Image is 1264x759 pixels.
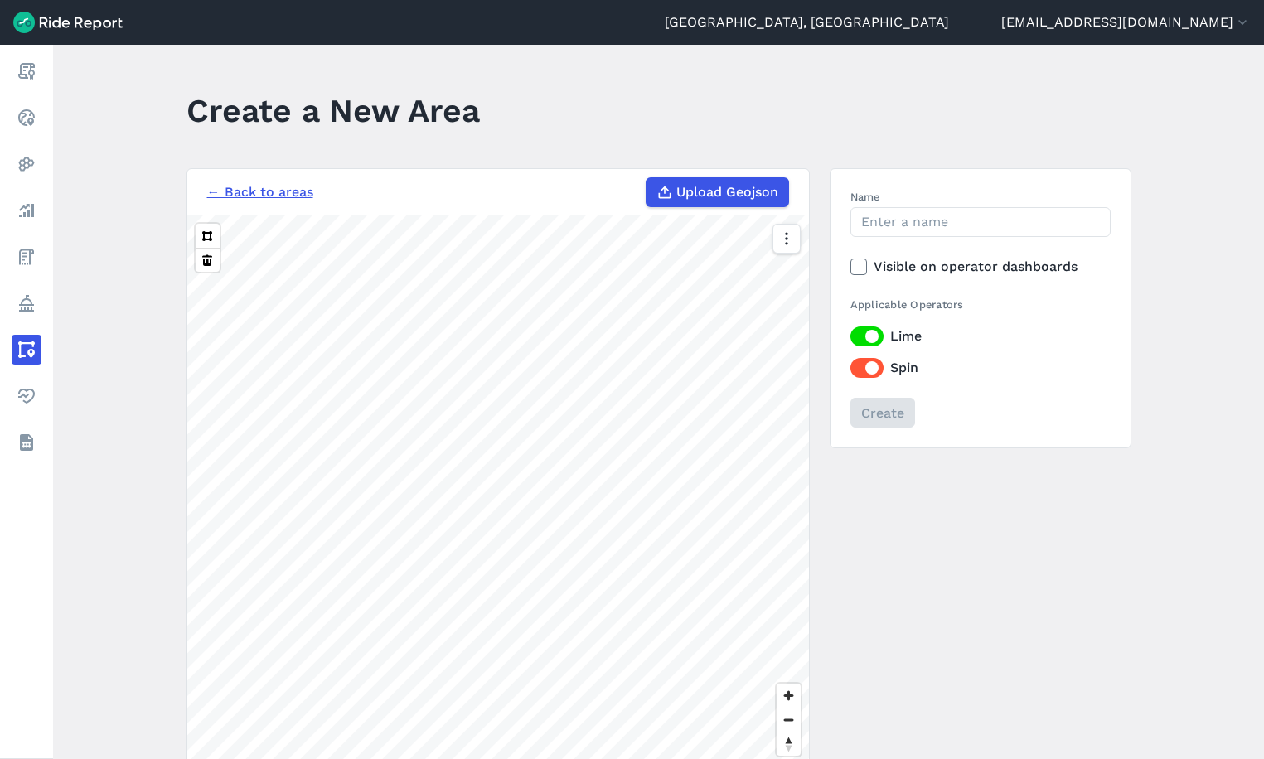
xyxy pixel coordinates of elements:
[850,257,1111,277] label: Visible on operator dashboards
[850,189,1111,205] label: Name
[665,12,949,32] a: [GEOGRAPHIC_DATA], [GEOGRAPHIC_DATA]
[12,288,41,318] a: Policy
[850,326,1111,346] label: Lime
[850,207,1111,237] input: Enter a name
[1001,12,1251,32] button: [EMAIL_ADDRESS][DOMAIN_NAME]
[777,708,801,732] button: Zoom out
[12,381,41,411] a: Health
[850,297,1111,312] div: Applicable Operators
[12,149,41,179] a: Heatmaps
[12,428,41,457] a: Datasets
[676,182,778,202] span: Upload Geojson
[207,182,313,202] a: ← Back to areas
[13,12,123,33] img: Ride Report
[777,684,801,708] button: Zoom in
[12,335,41,365] a: Areas
[186,88,480,133] h1: Create a New Area
[12,103,41,133] a: Realtime
[12,196,41,225] a: Analyze
[850,358,1111,378] label: Spin
[777,732,801,756] button: Reset bearing to north
[196,224,220,248] button: Polygon tool (p)
[12,56,41,86] a: Report
[12,242,41,272] a: Fees
[196,248,220,272] button: Delete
